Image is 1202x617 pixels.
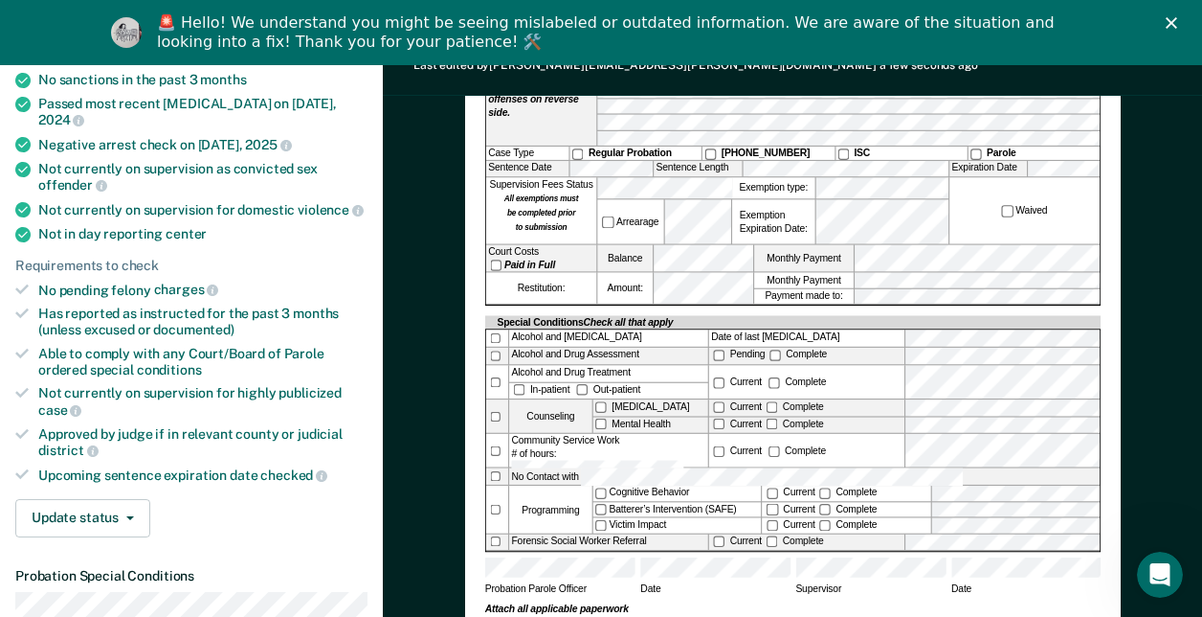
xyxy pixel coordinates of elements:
div: Alcohol and [MEDICAL_DATA] [509,331,708,347]
div: No sanctions in the past 3 [38,72,367,88]
label: Monthly Payment [754,245,854,272]
input: Arrearage [602,217,613,228]
input: Current [767,488,778,499]
label: Complete [817,519,879,531]
input: Current [713,401,724,413]
strong: See additional offenses on reverse side. [488,80,578,118]
input: Current [713,537,724,548]
input: Complete [819,488,831,499]
label: Complete [764,536,826,547]
div: Alcohol and Drug Assessment [509,348,708,364]
span: a few seconds ago [879,58,978,72]
input: In-patient [513,384,524,396]
div: Alcohol and Drug Treatment [509,366,708,382]
div: Close [1166,17,1185,29]
label: Current [764,488,816,499]
label: Complete [767,349,829,360]
label: [MEDICAL_DATA] [592,400,707,417]
label: No Contact with [509,468,1100,485]
input: Complete [819,520,831,532]
div: Exemption Expiration Date: [732,199,814,243]
label: Complete [764,401,826,413]
div: Community Service Work # of hours: [509,434,708,468]
label: Waived [999,204,1049,217]
input: Complete [766,419,777,430]
strong: ISC [854,149,870,160]
img: Profile image for Kim [111,17,142,48]
label: Current [711,536,764,547]
div: Upcoming sentence expiration date [38,467,367,484]
span: 2024 [38,112,84,127]
span: conditions [137,362,202,377]
div: Negative arrest check on [DATE], [38,136,367,153]
label: Expiration Date [949,162,1027,177]
iframe: Intercom live chat [1137,552,1183,598]
span: 2025 [245,137,291,152]
label: Cognitive Behavior [592,486,761,501]
div: Has reported as instructed for the past 3 months (unless excused or [38,306,367,338]
span: checked [260,468,327,483]
div: Not currently on supervision for highly publicized [38,385,367,418]
label: Date of last [MEDICAL_DATA] [708,331,903,347]
span: Probation Parole Officer [484,583,634,603]
div: Not in day reporting [38,226,367,242]
label: Mental Health [592,417,707,433]
input: Batterer’s Intervention (SAFE) [595,504,607,515]
input: Paid in Full [490,260,501,271]
span: offender [38,177,107,193]
input: Regular Probation [571,149,583,160]
label: Current [764,519,816,531]
span: Date [640,583,790,603]
div: Case Type [486,148,568,161]
span: center [166,226,207,241]
div: Approved by judge if in relevant county or judicial [38,426,367,459]
label: Current [711,401,764,413]
label: Current [711,377,764,388]
label: Current [711,419,764,430]
label: Batterer’s Intervention (SAFE) [592,502,761,517]
label: Current [764,503,816,514]
strong: Regular Probation [589,149,672,160]
div: Supervision Fees Status [486,177,596,243]
strong: Paid in Full [504,260,555,271]
label: Balance [597,245,653,272]
strong: [PHONE_NUMBER] [721,149,810,160]
div: Requirements to check [15,258,367,274]
span: Supervisor [795,583,946,603]
label: Complete [817,503,879,514]
input: [MEDICAL_DATA] [595,401,607,413]
input: Current [713,419,724,430]
label: Sentence Date [486,162,568,177]
input: No Contact with [581,468,963,487]
span: Check all that apply [583,317,673,329]
div: 🚨 Hello! We understand you might be seeing mislabeled or outdated information. We are aware of th... [157,13,1060,52]
input: Current [767,520,778,532]
div: Forensic Social Worker Referral [509,535,708,550]
label: Complete [767,377,829,388]
span: documented) [153,322,234,337]
div: Not currently on supervision as convicted sex [38,161,367,194]
label: Current [711,446,764,457]
div: Not currently on supervision for domestic [38,201,367,218]
label: Amount: [597,273,653,305]
input: Mental Health [595,419,607,430]
input: Pending [713,350,724,361]
label: Arrearage [600,216,661,229]
input: ISC [837,149,849,160]
input: [PHONE_NUMBER] [704,149,716,160]
span: violence [298,202,364,217]
div: Court Costs [486,245,596,272]
label: Out-patient [574,384,642,396]
input: Complete [766,537,777,548]
div: Counseling [509,400,591,434]
label: Sentence Length [654,162,742,177]
div: Complete [766,446,828,457]
label: Victim Impact [592,518,761,534]
label: Complete [764,419,826,430]
input: Complete [766,401,777,413]
input: Out-patient [576,384,588,396]
div: Programming [509,486,591,533]
span: Date [951,583,1101,603]
input: Cognitive Behavior [595,488,607,499]
div: No pending felony [38,282,367,299]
